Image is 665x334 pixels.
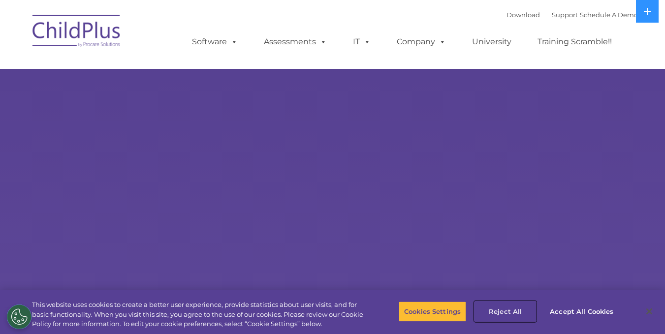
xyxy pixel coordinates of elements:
[137,65,167,72] span: Last name
[528,32,622,52] a: Training Scramble!!
[552,11,578,19] a: Support
[182,32,248,52] a: Software
[7,304,32,329] button: Cookies Settings
[254,32,337,52] a: Assessments
[137,105,179,113] span: Phone number
[462,32,521,52] a: University
[544,301,619,322] button: Accept All Cookies
[475,301,536,322] button: Reject All
[399,301,466,322] button: Cookies Settings
[507,11,540,19] a: Download
[387,32,456,52] a: Company
[32,300,366,329] div: This website uses cookies to create a better user experience, provide statistics about user visit...
[507,11,638,19] font: |
[28,8,126,57] img: ChildPlus by Procare Solutions
[343,32,380,52] a: IT
[638,301,660,322] button: Close
[580,11,638,19] a: Schedule A Demo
